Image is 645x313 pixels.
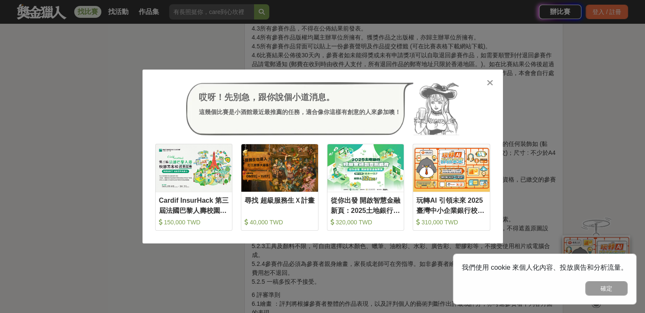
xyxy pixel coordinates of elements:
img: Cover Image [327,144,404,191]
div: 哎呀！先別急，跟你說個小道消息。 [199,91,401,103]
button: 確定 [585,281,628,296]
span: 我們使用 cookie 來個人化內容、投放廣告和分析流量。 [462,264,628,271]
a: Cover Image玩轉AI 引領未來 2025臺灣中小企業銀行校園金融科技創意挑戰賽 310,000 TWD [413,144,490,231]
img: Cover Image [156,144,232,191]
div: 40,000 TWD [245,218,315,226]
img: Cover Image [413,144,490,191]
a: Cover Image從你出發 開啟智慧金融新頁：2025土地銀行校園金融創意挑戰賽 320,000 TWD [327,144,405,231]
div: 320,000 TWD [331,218,401,226]
div: 310,000 TWD [416,218,486,226]
div: Cardif InsurHack 第三屆法國巴黎人壽校園黑客松商業競賽 [159,196,229,215]
div: 尋找 超級服務生Ｘ計畫 [245,196,315,215]
a: Cover Image尋找 超級服務生Ｘ計畫 40,000 TWD [241,144,318,231]
a: Cover ImageCardif InsurHack 第三屆法國巴黎人壽校園黑客松商業競賽 150,000 TWD [155,144,233,231]
div: 從你出發 開啟智慧金融新頁：2025土地銀行校園金融創意挑戰賽 [331,196,401,215]
div: 150,000 TWD [159,218,229,226]
img: Avatar [413,82,459,136]
img: Cover Image [241,144,318,191]
div: 玩轉AI 引領未來 2025臺灣中小企業銀行校園金融科技創意挑戰賽 [416,196,486,215]
div: 這幾個比賽是小酒館最近最推薦的任務，適合像你這樣有創意的人來參加噢！ [199,108,401,117]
